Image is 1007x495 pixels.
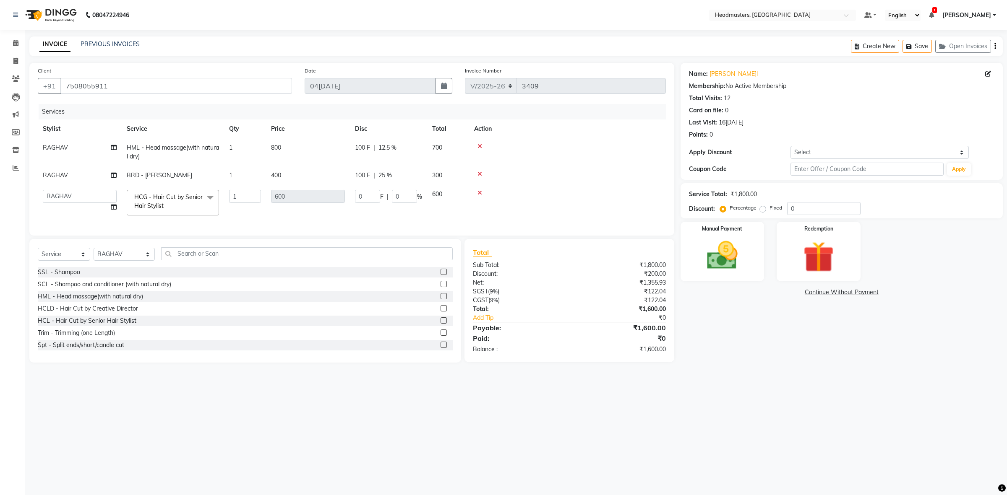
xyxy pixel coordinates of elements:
[689,130,708,139] div: Points:
[569,270,672,278] div: ₹200.00
[467,314,586,322] a: Add Tip
[38,292,143,301] div: HML - Head massage(with natural dry)
[21,3,79,27] img: logo
[134,193,203,210] span: HCG - Hair Cut by Senior Hair Stylist
[682,288,1001,297] a: Continue Without Payment
[467,305,569,314] div: Total:
[229,171,232,179] span: 1
[697,238,748,273] img: _cash.svg
[569,278,672,287] div: ₹1,355.93
[380,192,383,201] span: F
[569,345,672,354] div: ₹1,600.00
[689,70,708,78] div: Name:
[38,78,61,94] button: +91
[467,270,569,278] div: Discount:
[569,333,672,343] div: ₹0
[39,37,70,52] a: INVOICE
[587,314,672,322] div: ₹0
[730,190,757,199] div: ₹1,800.00
[229,144,232,151] span: 1
[469,119,666,138] th: Action
[947,163,971,176] button: Apply
[378,171,392,180] span: 25 %
[689,82,994,91] div: No Active Membership
[790,163,943,176] input: Enter Offer / Coupon Code
[569,287,672,296] div: ₹122.04
[467,333,569,343] div: Paid:
[689,106,723,115] div: Card on file:
[81,40,140,48] a: PREVIOUS INVOICES
[490,288,498,295] span: 9%
[38,67,51,75] label: Client
[350,119,427,138] th: Disc
[490,297,498,303] span: 9%
[60,78,292,94] input: Search by Name/Mobile/Email/Code
[271,171,281,179] span: 400
[719,118,744,127] div: 16[DATE]
[467,323,569,333] div: Payable:
[467,287,569,296] div: ( )
[467,345,569,354] div: Balance :
[793,238,844,276] img: _gift.svg
[39,104,672,119] div: Services
[724,94,730,103] div: 12
[467,261,569,270] div: Sub Total:
[127,171,192,179] span: BRD - [PERSON_NAME]
[725,106,728,115] div: 0
[569,323,672,333] div: ₹1,600.00
[473,248,492,257] span: Total
[43,144,68,151] span: RAGHAV
[932,7,937,13] span: 1
[473,288,488,295] span: SGST
[689,205,715,213] div: Discount:
[417,192,422,201] span: %
[467,278,569,287] div: Net:
[804,225,833,233] label: Redemption
[38,341,124,350] div: Spt - Split ends/short/candle cut
[432,171,442,179] span: 300
[569,261,672,270] div: ₹1,800.00
[689,148,791,157] div: Apply Discount
[127,144,219,160] span: HML - Head massage(with natural dry)
[942,11,991,20] span: [PERSON_NAME]
[164,202,167,210] a: x
[161,247,453,260] input: Search or Scan
[38,316,136,325] div: HCL - Hair Cut by Senior Hair Stylist
[689,118,717,127] div: Last Visit:
[38,280,171,289] div: SCL - Shampoo and conditioner (with natural dry)
[387,192,389,201] span: |
[427,119,469,138] th: Total
[689,190,727,199] div: Service Total:
[903,40,932,53] button: Save
[473,296,488,304] span: CGST
[710,70,758,78] a: [PERSON_NAME]l
[92,3,129,27] b: 08047224946
[122,119,224,138] th: Service
[935,40,991,53] button: Open Invoices
[305,67,316,75] label: Date
[465,67,501,75] label: Invoice Number
[770,204,782,212] label: Fixed
[851,40,899,53] button: Create New
[373,143,375,152] span: |
[432,190,442,198] span: 600
[730,204,757,212] label: Percentage
[38,304,138,313] div: HCLD - Hair Cut by Creative Director
[702,225,742,233] label: Manual Payment
[355,143,370,152] span: 100 F
[569,296,672,305] div: ₹122.04
[271,144,281,151] span: 800
[467,296,569,305] div: ( )
[43,171,68,179] span: RAGHAV
[266,119,350,138] th: Price
[929,11,934,19] a: 1
[569,305,672,314] div: ₹1,600.00
[689,165,791,174] div: Coupon Code
[710,130,713,139] div: 0
[378,143,397,152] span: 12.5 %
[689,94,722,103] div: Total Visits:
[373,171,375,180] span: |
[38,119,122,138] th: Stylist
[38,268,80,277] div: SSL - Shampoo
[432,144,442,151] span: 700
